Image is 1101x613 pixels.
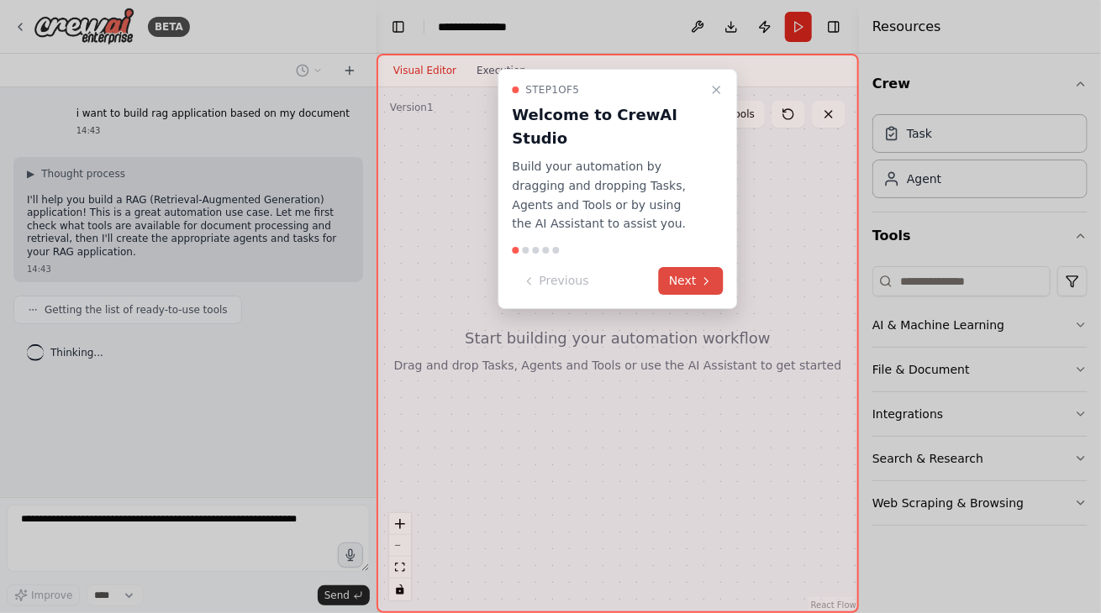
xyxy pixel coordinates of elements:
button: Next [659,267,724,295]
span: Step 1 of 5 [526,83,580,97]
p: Build your automation by dragging and dropping Tasks, Agents and Tools or by using the AI Assista... [513,157,703,233]
button: Close walkthrough [707,80,727,100]
h3: Welcome to CrewAI Studio [513,103,703,150]
button: Hide left sidebar [387,15,410,39]
button: Previous [513,267,599,295]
